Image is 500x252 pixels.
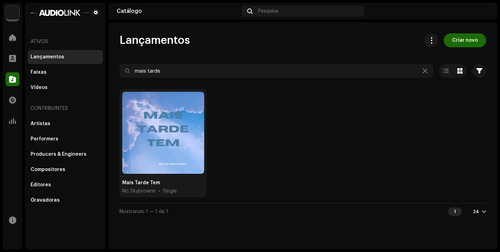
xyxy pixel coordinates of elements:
[28,178,103,192] re-m-nav-item: Editores
[31,182,51,188] div: Editores
[158,188,160,195] span: •
[28,163,103,177] re-m-nav-item: Compositores
[444,33,486,47] button: Criar novo
[31,121,50,127] div: Artistas
[28,81,103,95] re-m-nav-item: Vídeos
[31,8,89,17] img: 1601779f-85bc-4fc7-87b8-abcd1ae7544a
[28,50,103,64] re-m-nav-item: Lançamentos
[31,70,47,75] div: Faixas
[28,117,103,131] re-m-nav-item: Artistas
[258,8,278,14] span: Pesquisa
[119,33,190,47] span: Lançamentos
[31,136,58,142] div: Performers
[119,64,433,78] input: Pesquisa
[122,179,160,186] div: Mais Tarde Tem
[31,167,65,172] div: Compositores
[478,6,489,17] img: 83fcb188-c23a-4f27-9ded-e3f731941e57
[122,188,156,195] span: Mc Skybrownn
[448,208,462,216] div: 1
[31,85,48,90] div: Vídeos
[28,132,103,146] re-m-nav-item: Performers
[452,33,478,47] span: Criar novo
[163,188,177,195] div: Single
[119,209,168,214] span: Mostrando 1 — 1 de 1
[28,65,103,79] re-m-nav-item: Faixas
[28,147,103,161] re-m-nav-item: Producers & Engineers
[473,209,479,214] div: 24
[28,193,103,207] re-m-nav-item: Gravadoras
[6,6,19,19] img: 730b9dfe-18b5-4111-b483-f30b0c182d82
[28,100,103,117] re-a-nav-header: Contribuintes
[31,54,64,60] div: Lançamentos
[28,33,103,50] re-a-nav-header: Ativos
[117,8,239,14] div: Catálogo
[31,152,86,157] div: Producers & Engineers
[31,197,60,203] div: Gravadoras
